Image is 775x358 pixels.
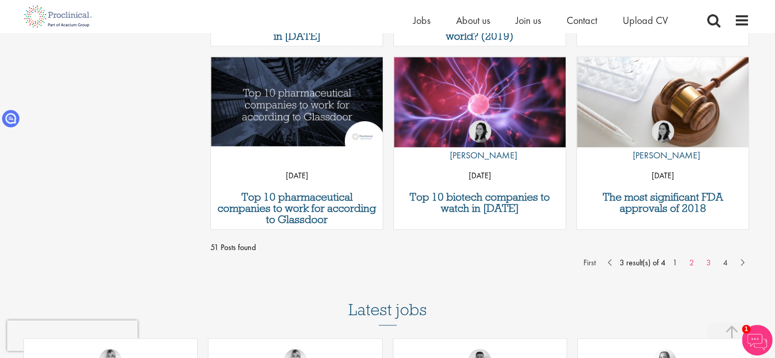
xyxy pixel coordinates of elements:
img: Monique Ellis [652,120,674,143]
a: Top 10 pharmaceutical companies to work for according to Glassdoor [216,191,378,225]
img: Chatbot [742,325,772,355]
a: 2 [684,257,699,269]
a: Top 10 biotech companies to watch in [DATE] [399,191,560,214]
a: About us [456,14,490,27]
h3: Latest jobs [349,276,427,325]
a: Link to a post [394,57,566,147]
span: result(s) of [626,257,659,268]
a: 4 [718,257,733,269]
a: Next [735,256,750,266]
a: Monique Ellis [PERSON_NAME] [442,120,517,168]
a: Contact [567,14,597,27]
p: [PERSON_NAME] [442,148,517,163]
a: First [578,257,601,269]
a: 3 [701,257,716,269]
a: The most significant FDA approvals of 2018 [582,191,743,214]
a: 1 [667,257,682,269]
p: [DATE] [394,168,566,183]
span: 4 [661,257,665,268]
a: Link to a post [577,57,749,147]
p: [DATE] [211,168,383,183]
a: Monique Ellis [PERSON_NAME] [625,120,700,168]
a: Jobs [413,14,431,27]
iframe: reCAPTCHA [7,320,138,351]
a: Upload CV [623,14,668,27]
span: 3 [620,257,624,268]
a: Prev [603,256,618,266]
a: Join us [516,14,541,27]
p: [DATE] [577,168,749,183]
a: Link to a post [211,57,383,147]
span: 1 [742,325,751,334]
span: 51 Posts found [210,240,750,255]
img: Monique Ellis [469,120,491,143]
p: [PERSON_NAME] [625,148,700,163]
